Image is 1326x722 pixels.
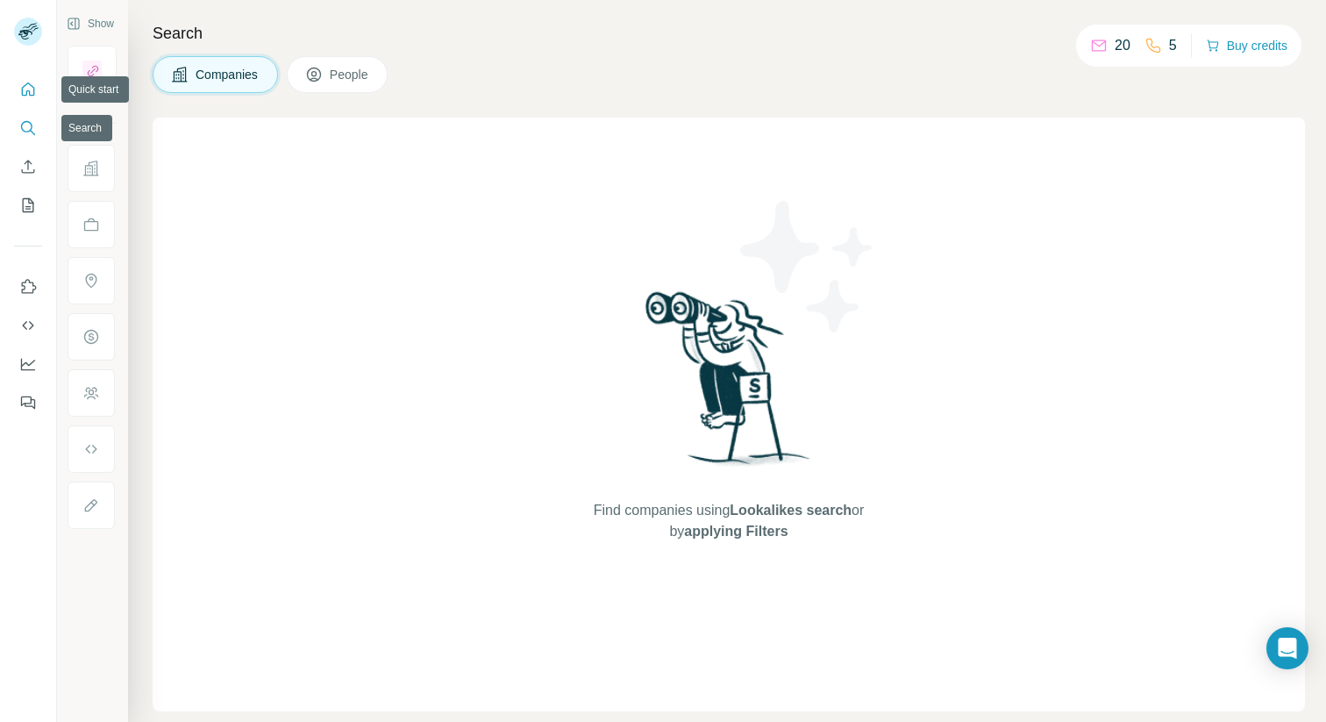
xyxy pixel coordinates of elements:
span: People [330,66,370,83]
button: Enrich CSV [14,151,42,182]
h4: Search [153,21,1305,46]
span: Lookalikes search [730,503,852,518]
button: Feedback [14,387,42,418]
img: Surfe Illustration - Woman searching with binoculars [638,287,820,483]
img: Surfe Illustration - Stars [729,188,887,346]
button: Dashboard [14,348,42,380]
button: Quick start [14,74,42,105]
span: Find companies using or by [588,500,869,542]
button: Use Surfe API [14,310,42,341]
span: Companies [196,66,260,83]
button: Buy credits [1206,33,1287,58]
div: Open Intercom Messenger [1266,627,1308,669]
button: Use Surfe on LinkedIn [14,271,42,303]
button: My lists [14,189,42,221]
span: applying Filters [684,524,788,539]
button: Search [14,112,42,144]
button: Show [54,11,126,37]
p: 20 [1115,35,1130,56]
p: 5 [1169,35,1177,56]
